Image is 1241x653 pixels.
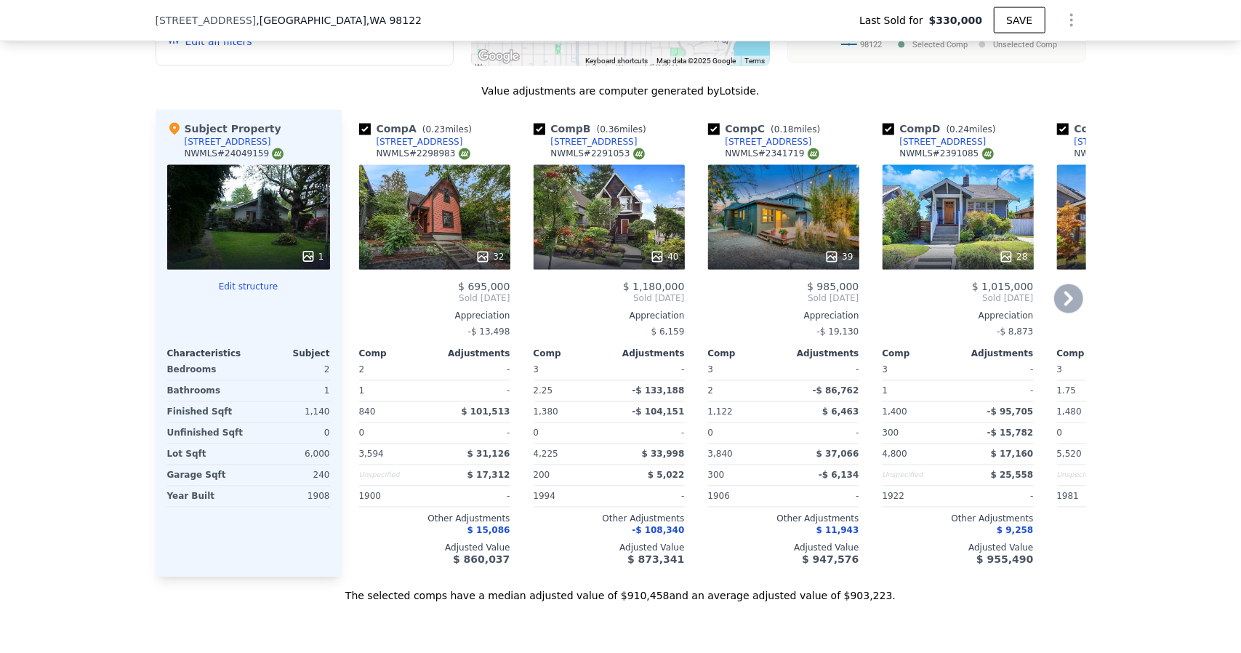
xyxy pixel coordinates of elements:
[822,407,859,417] span: $ 6,463
[301,249,324,264] div: 1
[900,136,987,148] div: [STREET_ADDRESS]
[359,311,510,322] div: Appreciation
[1057,542,1208,554] div: Adjusted Value
[534,542,685,554] div: Adjusted Value
[612,360,685,380] div: -
[1057,486,1130,507] div: 1981
[623,281,685,293] span: $ 1,180,000
[359,348,435,360] div: Comp
[534,513,685,525] div: Other Adjustments
[475,47,523,66] a: Open this area in Google Maps (opens a new window)
[787,486,859,507] div: -
[167,465,246,486] div: Garage Sqft
[612,423,685,444] div: -
[650,249,678,264] div: 40
[377,148,470,160] div: NWMLS # 2298983
[1057,365,1063,375] span: 3
[708,486,781,507] div: 1906
[359,365,365,375] span: 2
[534,293,685,305] span: Sold [DATE]
[949,124,969,135] span: 0.24
[359,542,510,554] div: Adjusted Value
[787,423,859,444] div: -
[813,386,859,396] span: -$ 86,762
[708,136,812,148] a: [STREET_ADDRESS]
[627,554,684,566] span: $ 873,341
[632,407,684,417] span: -$ 104,151
[167,444,246,465] div: Lot Sqft
[359,465,432,486] div: Unspecified
[961,486,1034,507] div: -
[997,526,1033,536] span: $ 9,258
[256,13,422,28] span: , [GEOGRAPHIC_DATA]
[591,124,652,135] span: ( miles)
[708,365,714,375] span: 3
[900,148,994,160] div: NWMLS # 2391085
[534,428,539,438] span: 0
[438,486,510,507] div: -
[252,465,330,486] div: 240
[883,311,1034,322] div: Appreciation
[642,449,685,460] span: $ 33,998
[475,47,523,66] img: Google
[467,449,510,460] span: $ 31,126
[249,348,330,360] div: Subject
[167,486,246,507] div: Year Built
[883,293,1034,305] span: Sold [DATE]
[1057,136,1161,148] a: [STREET_ADDRESS]
[774,124,794,135] span: 0.18
[167,348,249,360] div: Characteristics
[987,428,1034,438] span: -$ 15,782
[708,428,714,438] span: 0
[708,513,859,525] div: Other Adjustments
[1057,6,1086,35] button: Show Options
[438,360,510,380] div: -
[883,449,907,460] span: 4,800
[359,136,463,148] a: [STREET_ADDRESS]
[883,465,955,486] div: Unspecified
[651,327,685,337] span: $ 6,159
[1057,348,1133,360] div: Comp
[883,513,1034,525] div: Other Adjustments
[632,386,684,396] span: -$ 133,188
[987,407,1034,417] span: -$ 95,705
[708,348,784,360] div: Comp
[185,136,271,148] div: [STREET_ADDRESS]
[534,486,606,507] div: 1994
[252,486,330,507] div: 1908
[1075,148,1168,160] div: NWMLS # 2367952
[708,542,859,554] div: Adjusted Value
[765,124,826,135] span: ( miles)
[534,449,558,460] span: 4,225
[534,348,609,360] div: Comp
[784,348,859,360] div: Adjustments
[1057,428,1063,438] span: 0
[883,381,955,401] div: 1
[726,148,819,160] div: NWMLS # 2341719
[958,348,1034,360] div: Adjustments
[359,428,365,438] span: 0
[1057,513,1208,525] div: Other Adjustments
[612,486,685,507] div: -
[657,57,736,65] span: Map data ©2025 Google
[883,542,1034,554] div: Adjusted Value
[807,281,859,293] span: $ 985,000
[883,486,955,507] div: 1922
[972,281,1034,293] span: $ 1,015,000
[534,365,539,375] span: 3
[708,449,733,460] span: 3,840
[156,84,1086,98] div: Value adjustments are computer generated by Lotside .
[817,327,859,337] span: -$ 19,130
[1057,407,1082,417] span: 1,480
[1057,311,1208,322] div: Appreciation
[609,348,685,360] div: Adjustments
[438,423,510,444] div: -
[994,7,1045,33] button: SAVE
[252,423,330,444] div: 0
[824,249,853,264] div: 39
[745,57,766,65] a: Terms (opens in new tab)
[883,348,958,360] div: Comp
[586,56,648,66] button: Keyboard shortcuts
[802,554,859,566] span: $ 947,576
[467,526,510,536] span: $ 15,086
